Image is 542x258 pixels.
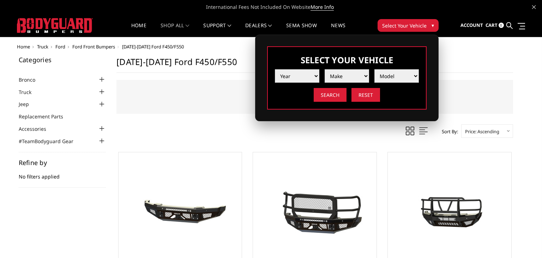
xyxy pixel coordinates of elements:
input: Reset [351,88,380,102]
h5: Refine by [19,159,106,166]
a: Truck [19,88,40,96]
a: Ford [55,43,65,50]
img: BODYGUARD BUMPERS [17,18,93,33]
a: Home [131,23,146,37]
span: ▾ [432,22,434,29]
a: Ford Front Bumpers [72,43,115,50]
a: Replacement Parts [19,113,72,120]
h1: [DATE]-[DATE] Ford F450/F550 [116,57,513,73]
input: Search [314,88,347,102]
a: Dealers [245,23,272,37]
a: #TeamBodyguard Gear [19,137,82,145]
a: Account [460,16,483,35]
h3: Select Your Vehicle [275,54,419,66]
div: No filters applied [19,159,106,188]
label: Sort By: [438,126,458,137]
button: Select Your Vehicle [378,19,439,32]
span: Account [460,22,483,28]
a: Home [17,43,30,50]
span: [DATE]-[DATE] Ford F450/F550 [122,43,184,50]
span: 0 [499,23,504,28]
span: Cart [486,22,498,28]
a: Bronco [19,76,44,83]
span: Select Your Vehicle [382,22,427,29]
a: More Info [311,4,334,11]
a: Accessories [19,125,55,133]
h5: Categories [19,57,106,63]
a: SEMA Show [286,23,317,37]
a: Support [203,23,231,37]
select: Please select the value from list. [275,69,319,83]
a: Truck [37,43,48,50]
a: Cart 0 [486,16,504,35]
a: Jeep [19,100,38,108]
a: shop all [161,23,189,37]
select: Please select the value from list. [325,69,369,83]
a: News [331,23,345,37]
iframe: Chat Widget [507,224,542,258]
img: 2023-2025 Ford F450-550 - FT Series - Base Front Bumper [124,188,236,241]
img: 2023-2026 Ford F450-550 - T2 Series - Extreme Front Bumper (receiver or winch) [393,182,506,246]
